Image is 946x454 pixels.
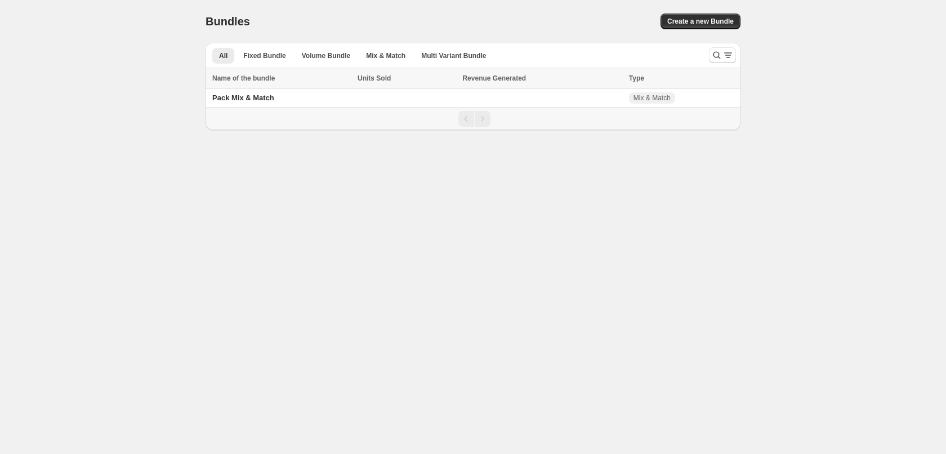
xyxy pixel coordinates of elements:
[462,73,537,84] button: Revenue Generated
[302,51,350,60] span: Volume Bundle
[661,14,740,29] button: Create a new Bundle
[667,17,734,26] span: Create a new Bundle
[212,94,274,102] span: Pack Mix & Match
[462,73,526,84] span: Revenue Generated
[358,73,402,84] button: Units Sold
[219,51,227,60] span: All
[366,51,405,60] span: Mix & Match
[206,107,740,130] nav: Pagination
[421,51,486,60] span: Multi Variant Bundle
[206,15,250,28] h1: Bundles
[212,73,351,84] div: Name of the bundle
[243,51,285,60] span: Fixed Bundle
[629,73,734,84] div: Type
[709,47,736,63] button: Search and filter results
[633,94,671,103] span: Mix & Match
[358,73,391,84] span: Units Sold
